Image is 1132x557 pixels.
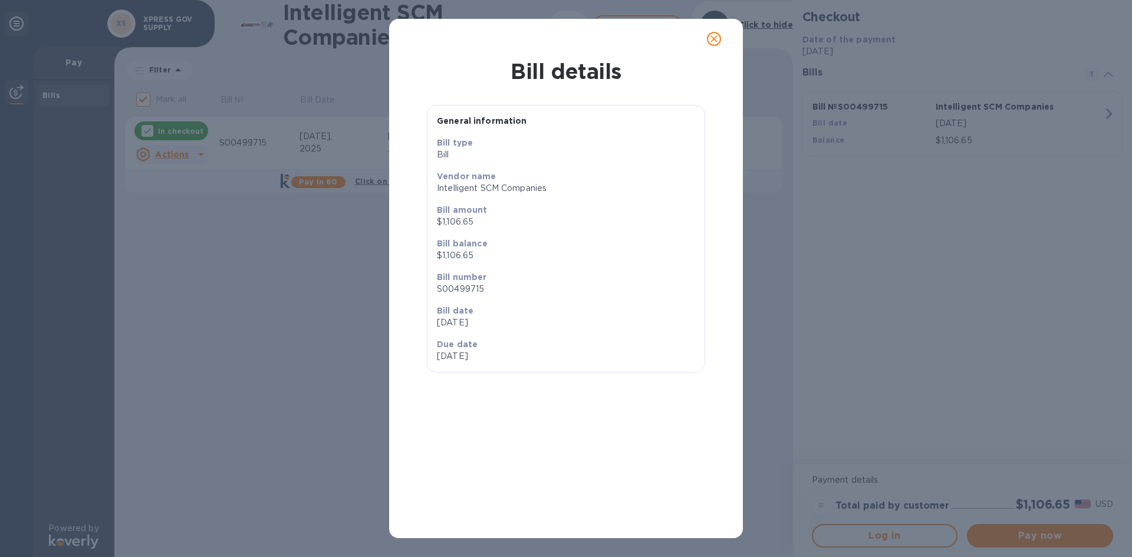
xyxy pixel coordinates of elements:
[437,340,478,349] b: Due date
[437,306,473,315] b: Bill date
[399,59,733,84] h1: Bill details
[437,182,695,195] p: Intelligent SCM Companies
[437,350,561,362] p: [DATE]
[437,116,527,126] b: General information
[437,205,488,215] b: Bill amount
[437,216,695,228] p: $1,106.65
[437,149,695,161] p: Bill
[437,283,695,295] p: S00499715
[437,249,695,262] p: $1,106.65
[437,172,496,181] b: Vendor name
[700,25,728,53] button: close
[437,317,695,329] p: [DATE]
[437,272,487,282] b: Bill number
[437,239,488,248] b: Bill balance
[437,138,473,147] b: Bill type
